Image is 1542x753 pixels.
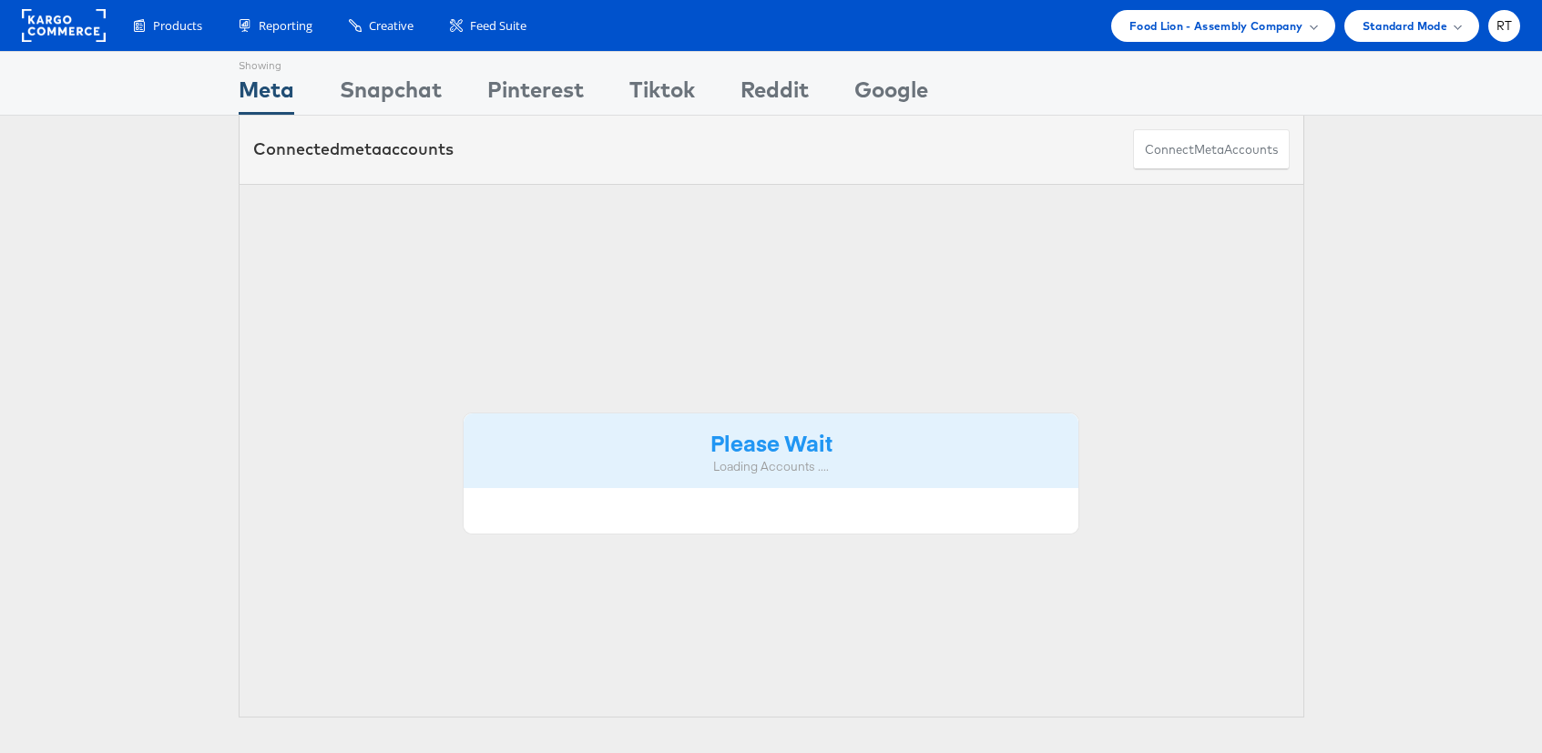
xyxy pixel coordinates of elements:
[153,17,202,35] span: Products
[629,74,695,115] div: Tiktok
[1129,16,1303,36] span: Food Lion - Assembly Company
[1496,20,1513,32] span: RT
[239,74,294,115] div: Meta
[340,74,442,115] div: Snapchat
[340,138,382,159] span: meta
[740,74,809,115] div: Reddit
[477,458,1066,475] div: Loading Accounts ....
[369,17,414,35] span: Creative
[239,52,294,74] div: Showing
[1133,129,1290,170] button: ConnectmetaAccounts
[470,17,526,35] span: Feed Suite
[1363,16,1447,36] span: Standard Mode
[710,427,832,457] strong: Please Wait
[854,74,928,115] div: Google
[253,137,454,161] div: Connected accounts
[487,74,584,115] div: Pinterest
[259,17,312,35] span: Reporting
[1194,141,1224,158] span: meta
